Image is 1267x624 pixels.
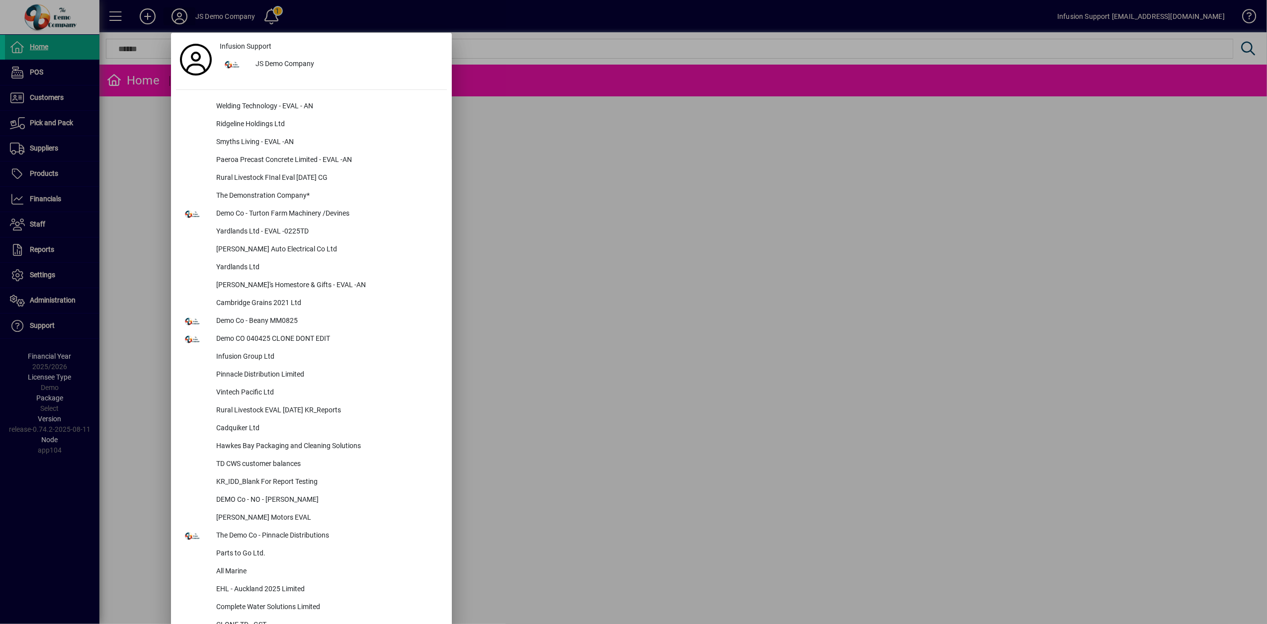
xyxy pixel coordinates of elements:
[208,384,447,402] div: Vintech Pacific Ltd
[208,169,447,187] div: Rural Livestock FInal Eval [DATE] CG
[176,599,447,617] button: Complete Water Solutions Limited
[176,51,216,69] a: Profile
[176,384,447,402] button: Vintech Pacific Ltd
[176,187,447,205] button: The Demonstration Company*
[176,223,447,241] button: Yardlands Ltd - EVAL -0225TD
[208,295,447,312] div: Cambridge Grains 2021 Ltd
[176,473,447,491] button: KR_IDD_Blank For Report Testing
[208,116,447,134] div: Ridgeline Holdings Ltd
[208,330,447,348] div: Demo CO 040425 CLONE DONT EDIT
[216,38,447,56] a: Infusion Support
[176,456,447,473] button: TD CWS customer balances
[208,134,447,152] div: Smyths Living - EVAL -AN
[176,98,447,116] button: Welding Technology - EVAL - AN
[208,223,447,241] div: Yardlands Ltd - EVAL -0225TD
[176,295,447,312] button: Cambridge Grains 2021 Ltd
[176,152,447,169] button: Paeroa Precast Concrete Limited - EVAL -AN
[208,98,447,116] div: Welding Technology - EVAL - AN
[220,41,271,52] span: Infusion Support
[208,509,447,527] div: [PERSON_NAME] Motors EVAL
[208,491,447,509] div: DEMO Co - NO - [PERSON_NAME]
[208,438,447,456] div: Hawkes Bay Packaging and Cleaning Solutions
[208,420,447,438] div: Cadquiker Ltd
[208,473,447,491] div: KR_IDD_Blank For Report Testing
[208,402,447,420] div: Rural Livestock EVAL [DATE] KR_Reports
[176,116,447,134] button: Ridgeline Holdings Ltd
[176,402,447,420] button: Rural Livestock EVAL [DATE] KR_Reports
[176,581,447,599] button: EHL - Auckland 2025 Limited
[208,348,447,366] div: Infusion Group Ltd
[208,545,447,563] div: Parts to Go Ltd.
[176,527,447,545] button: The Demo Co - Pinnacle Distributions
[176,134,447,152] button: Smyths Living - EVAL -AN
[176,366,447,384] button: Pinnacle Distribution Limited
[208,599,447,617] div: Complete Water Solutions Limited
[176,438,447,456] button: Hawkes Bay Packaging and Cleaning Solutions
[208,277,447,295] div: [PERSON_NAME]'s Homestore & Gifts - EVAL -AN
[208,581,447,599] div: EHL - Auckland 2025 Limited
[208,312,447,330] div: Demo Co - Beany MM0825
[176,420,447,438] button: Cadquiker Ltd
[216,56,447,74] button: JS Demo Company
[176,259,447,277] button: Yardlands Ltd
[176,169,447,187] button: Rural Livestock FInal Eval [DATE] CG
[176,312,447,330] button: Demo Co - Beany MM0825
[176,348,447,366] button: Infusion Group Ltd
[176,509,447,527] button: [PERSON_NAME] Motors EVAL
[208,241,447,259] div: [PERSON_NAME] Auto Electrical Co Ltd
[176,205,447,223] button: Demo Co - Turton Farm Machinery /Devines
[208,527,447,545] div: The Demo Co - Pinnacle Distributions
[248,56,447,74] div: JS Demo Company
[208,187,447,205] div: The Demonstration Company*
[208,205,447,223] div: Demo Co - Turton Farm Machinery /Devines
[208,456,447,473] div: TD CWS customer balances
[176,277,447,295] button: [PERSON_NAME]'s Homestore & Gifts - EVAL -AN
[208,259,447,277] div: Yardlands Ltd
[176,491,447,509] button: DEMO Co - NO - [PERSON_NAME]
[176,241,447,259] button: [PERSON_NAME] Auto Electrical Co Ltd
[208,366,447,384] div: Pinnacle Distribution Limited
[176,545,447,563] button: Parts to Go Ltd.
[176,330,447,348] button: Demo CO 040425 CLONE DONT EDIT
[208,563,447,581] div: All Marine
[208,152,447,169] div: Paeroa Precast Concrete Limited - EVAL -AN
[176,563,447,581] button: All Marine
